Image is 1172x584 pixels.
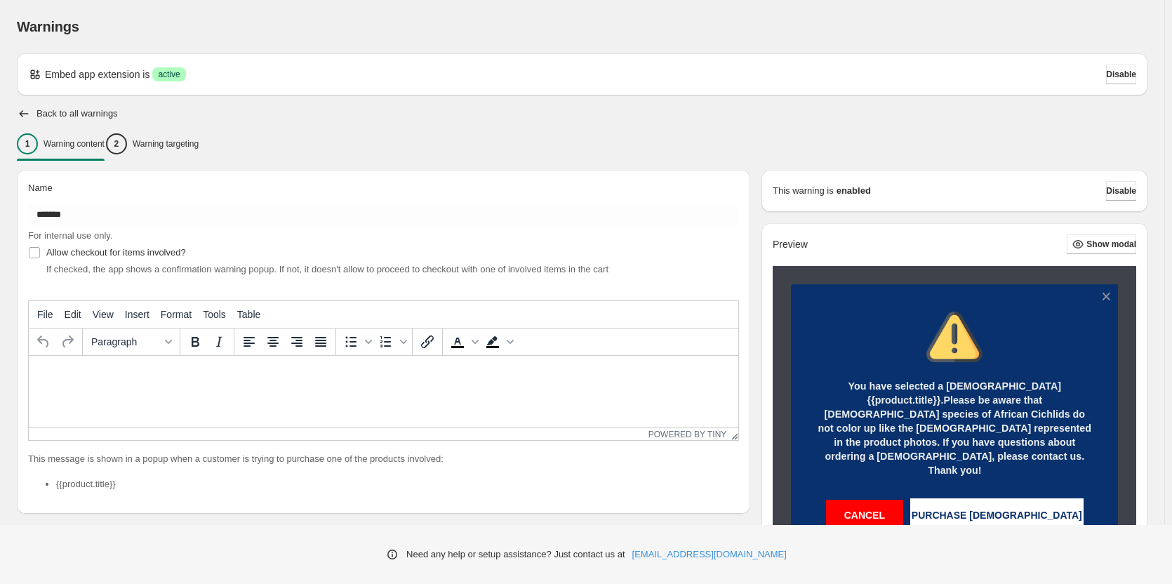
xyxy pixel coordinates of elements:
button: Bold [183,330,207,354]
button: Redo [55,330,79,354]
span: Disable [1106,185,1136,197]
button: Italic [207,330,231,354]
button: Disable [1106,65,1136,84]
button: 2Warning targeting [106,129,199,159]
h2: Back to all warnings [36,108,118,119]
button: Align center [261,330,285,354]
button: Show modal [1067,234,1136,254]
span: Allow checkout for items involved? [46,247,186,258]
span: Insert [125,309,149,320]
span: Format [161,309,192,320]
button: Formats [86,330,177,354]
div: 1 [17,133,38,154]
button: Disable [1106,181,1136,201]
span: View [93,309,114,320]
iframe: Rich Text Area [29,356,738,427]
p: Warning targeting [133,138,199,150]
span: Show modal [1086,239,1136,250]
button: PURCHASE [DEMOGRAPHIC_DATA] [910,498,1084,532]
strong: You have selected a [DEMOGRAPHIC_DATA] {{product.title}}. [848,380,1061,406]
span: Paragraph [91,336,160,347]
button: Undo [32,330,55,354]
li: {{product.title}} [56,477,739,491]
button: CANCEL [826,500,903,531]
button: Justify [309,330,333,354]
p: Warning content [44,138,105,150]
h2: Preview [773,239,808,251]
div: 2 [106,133,127,154]
p: This warning is [773,184,834,198]
span: Tools [203,309,226,320]
a: Powered by Tiny [648,430,727,439]
button: 1Warning content [17,129,105,159]
span: Warnings [17,19,79,34]
a: [EMAIL_ADDRESS][DOMAIN_NAME] [632,547,787,562]
span: Name [28,182,53,193]
span: active [158,69,180,80]
span: Disable [1106,69,1136,80]
span: If checked, the app shows a confirmation warning popup. If not, it doesn't allow to proceed to ch... [46,264,608,274]
div: Background color [481,330,516,354]
p: This message is shown in a popup when a customer is trying to purchase one of the products involved: [28,452,739,466]
button: Align right [285,330,309,354]
strong: Please be aware that [DEMOGRAPHIC_DATA] species of African Cichlids do not color up like the [DEM... [818,394,1092,476]
strong: enabled [837,184,871,198]
button: Align left [237,330,261,354]
div: Numbered list [374,330,409,354]
span: For internal use only. [28,230,112,241]
div: Bullet list [339,330,374,354]
span: Edit [65,309,81,320]
p: Embed app extension is [45,67,149,81]
span: Table [237,309,260,320]
div: Text color [446,330,481,354]
div: Resize [726,428,738,440]
button: Insert/edit link [415,330,439,354]
span: File [37,309,53,320]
